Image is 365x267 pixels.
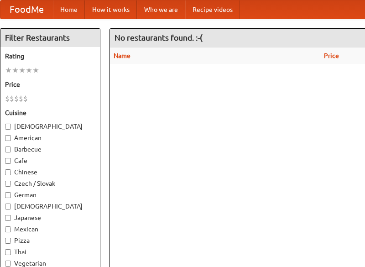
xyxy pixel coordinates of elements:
a: Home [53,0,85,19]
a: Name [114,52,130,59]
li: ★ [26,65,32,75]
label: Chinese [5,168,95,177]
li: $ [23,94,28,104]
label: American [5,133,95,142]
li: ★ [5,65,12,75]
input: Vegetarian [5,261,11,267]
ng-pluralize: No restaurants found. :-( [115,33,203,42]
label: Japanese [5,213,95,222]
h4: Filter Restaurants [0,29,100,47]
input: Japanese [5,215,11,221]
li: ★ [32,65,39,75]
label: Pizza [5,236,95,245]
label: Barbecue [5,145,95,154]
input: Thai [5,249,11,255]
li: $ [10,94,14,104]
input: American [5,135,11,141]
label: German [5,190,95,199]
li: $ [14,94,19,104]
h5: Price [5,80,95,89]
h5: Cuisine [5,108,95,117]
label: [DEMOGRAPHIC_DATA] [5,122,95,131]
label: Cafe [5,156,95,165]
input: Mexican [5,226,11,232]
input: [DEMOGRAPHIC_DATA] [5,204,11,209]
label: Czech / Slovak [5,179,95,188]
a: Recipe videos [185,0,240,19]
input: Czech / Slovak [5,181,11,187]
a: FoodMe [0,0,53,19]
li: ★ [12,65,19,75]
input: Pizza [5,238,11,244]
a: How it works [85,0,137,19]
label: Thai [5,247,95,257]
li: ★ [19,65,26,75]
a: Price [324,52,339,59]
a: Who we are [137,0,185,19]
input: [DEMOGRAPHIC_DATA] [5,124,11,130]
input: German [5,192,11,198]
li: $ [5,94,10,104]
label: [DEMOGRAPHIC_DATA] [5,202,95,211]
label: Mexican [5,225,95,234]
h5: Rating [5,52,95,61]
input: Barbecue [5,147,11,152]
input: Chinese [5,169,11,175]
input: Cafe [5,158,11,164]
li: $ [19,94,23,104]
